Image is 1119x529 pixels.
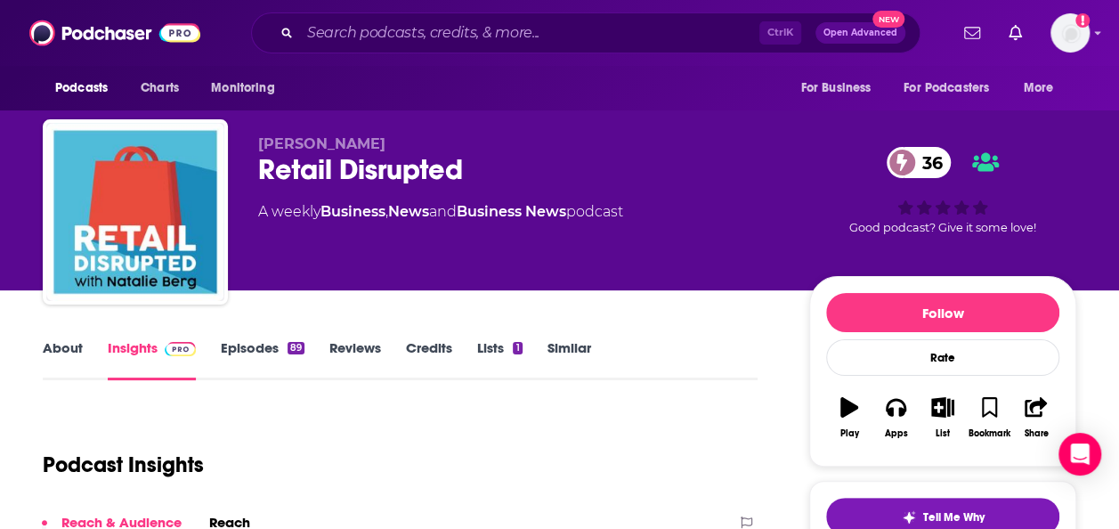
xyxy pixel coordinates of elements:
[1050,13,1090,53] img: User Profile
[320,203,385,220] a: Business
[904,147,952,178] span: 36
[258,135,385,152] span: [PERSON_NAME]
[329,339,381,380] a: Reviews
[43,71,131,105] button: open menu
[826,386,872,450] button: Play
[457,203,566,220] a: Business News
[815,22,905,44] button: Open AdvancedNew
[920,386,966,450] button: List
[46,123,224,301] img: Retail Disrupted
[1058,433,1101,476] div: Open Intercom Messenger
[43,452,204,478] h1: Podcast Insights
[885,428,908,439] div: Apps
[385,203,388,220] span: ,
[923,510,985,525] span: Tell Me Why
[1001,18,1029,48] a: Show notifications dropdown
[904,76,989,101] span: For Podcasters
[872,386,919,450] button: Apps
[1024,428,1048,439] div: Share
[1024,76,1054,101] span: More
[141,76,179,101] span: Charts
[221,339,304,380] a: Episodes89
[429,203,457,220] span: and
[300,19,759,47] input: Search podcasts, credits, & more...
[258,201,623,223] div: A weekly podcast
[840,428,859,439] div: Play
[388,203,429,220] a: News
[969,428,1010,439] div: Bookmark
[826,293,1059,332] button: Follow
[1011,71,1076,105] button: open menu
[872,11,904,28] span: New
[1050,13,1090,53] span: Logged in as danisles
[251,12,920,53] div: Search podcasts, credits, & more...
[809,135,1076,246] div: 36Good podcast? Give it some love!
[936,428,950,439] div: List
[902,510,916,525] img: tell me why sparkle
[1075,13,1090,28] svg: Add a profile image
[547,339,591,380] a: Similar
[1013,386,1059,450] button: Share
[1050,13,1090,53] button: Show profile menu
[759,21,801,45] span: Ctrl K
[288,342,304,354] div: 89
[849,221,1036,234] span: Good podcast? Give it some love!
[966,386,1012,450] button: Bookmark
[823,28,897,37] span: Open Advanced
[129,71,190,105] a: Charts
[800,76,871,101] span: For Business
[477,339,522,380] a: Lists1
[199,71,297,105] button: open menu
[957,18,987,48] a: Show notifications dropdown
[406,339,452,380] a: Credits
[887,147,952,178] a: 36
[826,339,1059,376] div: Rate
[108,339,196,380] a: InsightsPodchaser Pro
[892,71,1015,105] button: open menu
[788,71,893,105] button: open menu
[29,16,200,50] img: Podchaser - Follow, Share and Rate Podcasts
[55,76,108,101] span: Podcasts
[513,342,522,354] div: 1
[211,76,274,101] span: Monitoring
[165,342,196,356] img: Podchaser Pro
[43,339,83,380] a: About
